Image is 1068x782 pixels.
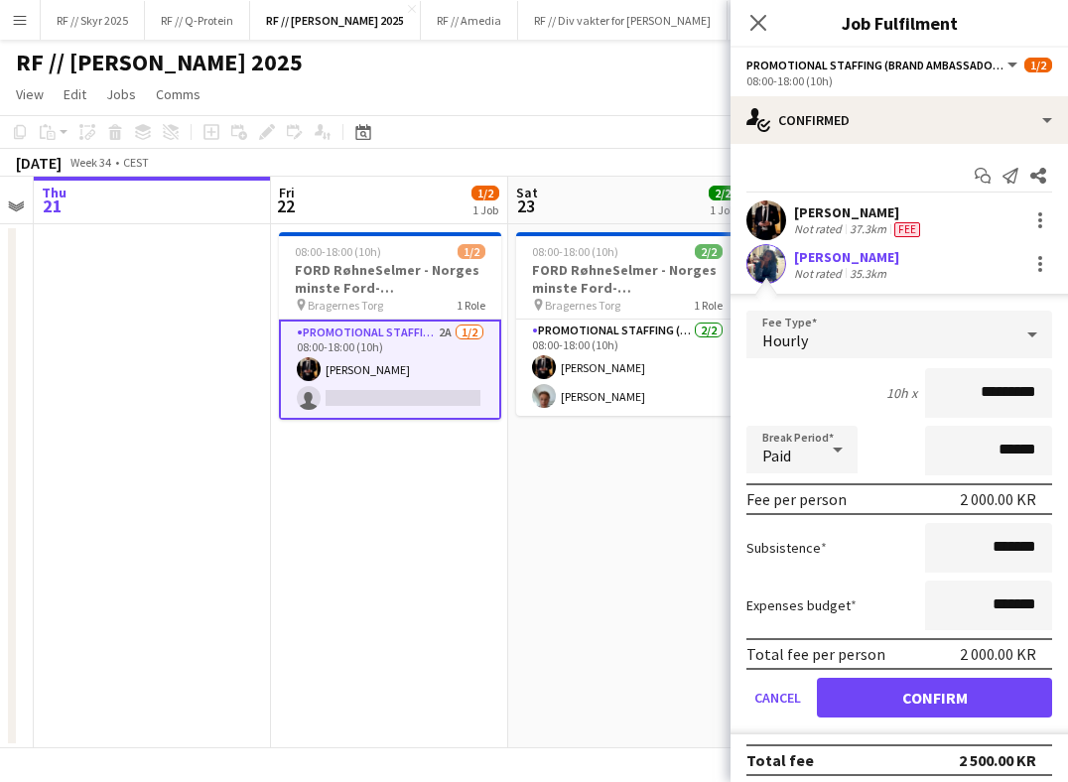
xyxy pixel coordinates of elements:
h1: RF // [PERSON_NAME] 2025 [16,48,303,77]
span: 1/2 [458,244,485,259]
div: Not rated [794,266,846,281]
div: Not rated [794,221,846,237]
div: CEST [123,155,149,170]
span: Paid [762,446,791,465]
button: RF // [PERSON_NAME] 2025 [250,1,421,40]
app-card-role: Promotional Staffing (Brand Ambassadors)2/208:00-18:00 (10h)[PERSON_NAME][PERSON_NAME] [516,320,738,416]
span: 2/2 [709,186,736,200]
span: 1 Role [457,298,485,313]
span: Comms [156,85,200,103]
span: Fee [894,222,920,237]
span: 08:00-18:00 (10h) [532,244,618,259]
div: 08:00-18:00 (10h) [746,73,1052,88]
button: Nescafé Festival 2025 [728,1,868,40]
span: 08:00-18:00 (10h) [295,244,381,259]
a: Comms [148,81,208,107]
button: RF // Skyr 2025 [41,1,145,40]
app-job-card: 08:00-18:00 (10h)1/2FORD RøhneSelmer - Norges minste Ford-forhandlerkontor Bragernes Torg1 RolePr... [279,232,501,420]
span: 22 [276,195,295,217]
span: 21 [39,195,67,217]
span: View [16,85,44,103]
div: [PERSON_NAME] [794,203,924,221]
div: Total fee per person [746,644,885,664]
h3: FORD RøhneSelmer - Norges minste Ford-forhandlerkontor [516,261,738,297]
span: 1/2 [1024,58,1052,72]
span: Promotional Staffing (Brand Ambassadors) [746,58,1004,72]
app-card-role: Promotional Staffing (Brand Ambassadors)2A1/208:00-18:00 (10h)[PERSON_NAME] [279,320,501,420]
h3: FORD RøhneSelmer - Norges minste Ford-forhandlerkontor [279,261,501,297]
div: Confirmed [731,96,1068,144]
span: Edit [64,85,86,103]
div: 2 000.00 KR [960,644,1036,664]
div: [PERSON_NAME] [794,248,899,266]
app-job-card: 08:00-18:00 (10h)2/2FORD RøhneSelmer - Norges minste Ford-forhandlerkontor Bragernes Torg1 RolePr... [516,232,738,416]
button: Confirm [817,678,1052,717]
label: Subsistence [746,539,827,557]
span: Hourly [762,330,808,350]
button: RF // Div vakter for [PERSON_NAME] [518,1,728,40]
a: Edit [56,81,94,107]
button: RF // Q-Protein [145,1,250,40]
div: 10h x [886,384,917,402]
div: 2 500.00 KR [959,750,1036,770]
div: 2 000.00 KR [960,489,1036,509]
span: Bragernes Torg [545,298,620,313]
div: 37.3km [846,221,890,237]
span: Week 34 [66,155,115,170]
button: Promotional Staffing (Brand Ambassadors) [746,58,1020,72]
button: RF // Amedia [421,1,518,40]
span: Bragernes Torg [308,298,383,313]
div: [DATE] [16,153,62,173]
span: Sat [516,184,538,201]
button: Cancel [746,678,809,717]
div: Crew has different fees then in role [890,221,924,237]
span: 23 [513,195,538,217]
label: Expenses budget [746,596,857,614]
a: Jobs [98,81,144,107]
span: 1 Role [694,298,723,313]
span: Thu [42,184,67,201]
span: 2/2 [695,244,723,259]
div: 1 Job [472,202,498,217]
div: Total fee [746,750,814,770]
span: Fri [279,184,295,201]
a: View [8,81,52,107]
div: Fee per person [746,489,847,509]
div: 35.3km [846,266,890,281]
h3: Job Fulfilment [731,10,1068,36]
span: Jobs [106,85,136,103]
div: 1 Job [710,202,735,217]
span: 1/2 [471,186,499,200]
